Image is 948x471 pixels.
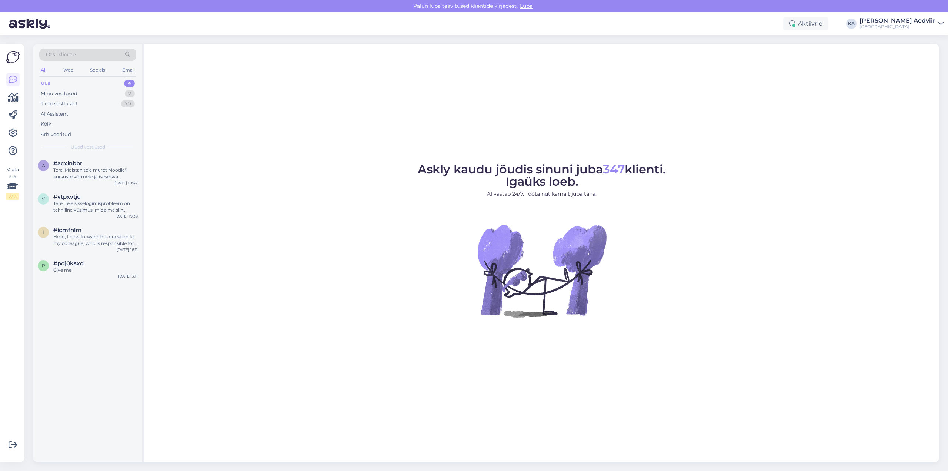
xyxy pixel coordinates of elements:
span: Otsi kliente [46,51,76,59]
span: Askly kaudu jõudis sinuni juba klienti. Igaüks loeb. [418,162,666,189]
div: KA [846,19,857,29]
div: 70 [121,100,135,107]
div: Tere! Mõistan teie muret Moodle'i kursuste võtmete ja iseseisva õppimise alguse kohta. Kuigi [PER... [53,167,138,180]
div: Tiimi vestlused [41,100,77,107]
div: Hello, I now forward this question to my colleague, who is responsible for this. The reply will b... [53,233,138,247]
div: Socials [89,65,107,75]
div: Uus [41,80,50,87]
div: 2 / 3 [6,193,19,200]
div: [DATE] 3:11 [118,273,138,279]
div: AI Assistent [41,110,68,118]
span: #icmfnlrn [53,227,81,233]
div: [GEOGRAPHIC_DATA] [859,24,935,30]
div: All [39,65,48,75]
div: [DATE] 10:47 [114,180,138,186]
span: v [42,196,45,202]
span: p [42,263,45,268]
div: 2 [125,90,135,97]
span: #acxlnbbr [53,160,82,167]
span: i [43,229,44,235]
span: Uued vestlused [71,144,105,150]
div: Tere! Teie sisselogimisprobleem on tehniline küsimus, mida ma siin vestluses lahendada ei saa. Pa... [53,200,138,213]
div: [DATE] 19:39 [115,213,138,219]
div: Arhiveeritud [41,131,71,138]
div: [PERSON_NAME] Aedviir [859,18,935,24]
div: Minu vestlused [41,90,77,97]
span: Luba [518,3,535,9]
div: Aktiivne [783,17,828,30]
p: AI vastab 24/7. Tööta nutikamalt juba täna. [418,190,666,198]
div: Kõik [41,120,51,128]
div: [DATE] 16:11 [117,247,138,252]
span: 347 [603,162,625,176]
div: 4 [124,80,135,87]
span: #pdj0ksxd [53,260,84,267]
a: [PERSON_NAME] Aedviir[GEOGRAPHIC_DATA] [859,18,944,30]
div: Email [121,65,136,75]
span: #vtpxvtju [53,193,81,200]
span: a [42,163,45,168]
img: Askly Logo [6,50,20,64]
div: Give me [53,267,138,273]
img: No Chat active [475,204,608,337]
div: Web [62,65,75,75]
div: Vaata siia [6,166,19,200]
